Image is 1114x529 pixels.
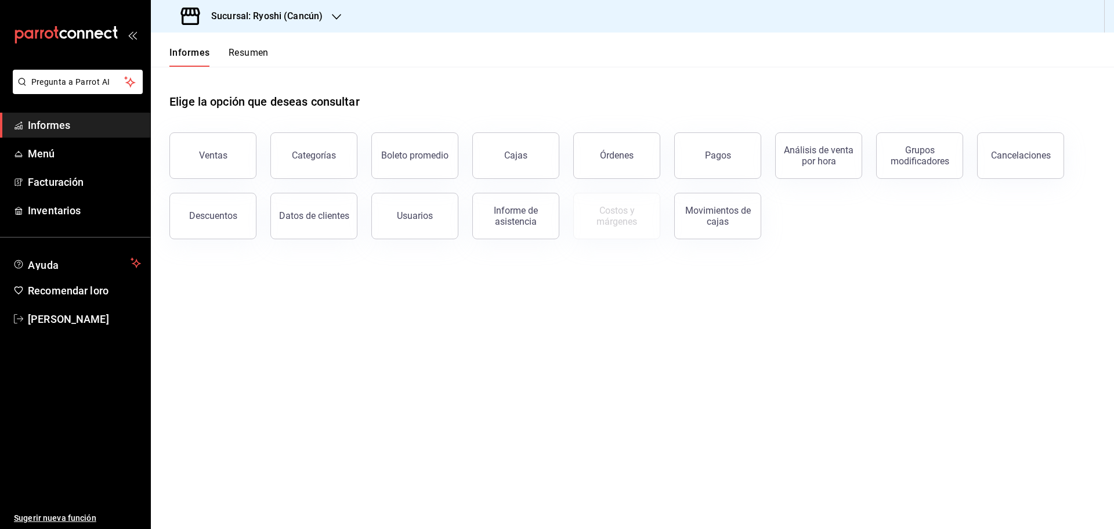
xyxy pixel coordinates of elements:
[600,150,634,161] font: Órdenes
[784,145,853,167] font: Análisis de venta por hora
[28,285,108,297] font: Recomendar loro
[381,150,449,161] font: Boleto promedio
[169,193,256,239] button: Descuentos
[705,150,731,161] font: Pagos
[991,150,1051,161] font: Cancelaciones
[270,132,357,179] button: Categorías
[13,70,143,94] button: Pregunta a Parrot AI
[28,147,55,160] font: Menú
[685,205,751,227] font: Movimientos de cajas
[876,132,963,179] button: Grupos modificadores
[573,193,660,239] button: Contrata inventarios para ver este informe
[292,150,336,161] font: Categorías
[977,132,1064,179] button: Cancelaciones
[775,132,862,179] button: Análisis de venta por hora
[472,132,559,179] button: Cajas
[14,513,96,523] font: Sugerir nueva función
[199,150,227,161] font: Ventas
[28,259,59,271] font: Ayuda
[169,46,269,67] div: pestañas de navegación
[472,193,559,239] button: Informe de asistencia
[28,313,109,325] font: [PERSON_NAME]
[28,119,70,131] font: Informes
[211,10,323,21] font: Sucursal: Ryoshi (Cancún)
[169,47,210,58] font: Informes
[229,47,269,58] font: Resumen
[573,132,660,179] button: Órdenes
[8,84,143,96] a: Pregunta a Parrot AI
[28,204,81,217] font: Inventarios
[674,132,761,179] button: Pagos
[891,145,949,167] font: Grupos modificadores
[397,210,433,221] font: Usuarios
[270,193,357,239] button: Datos de clientes
[28,176,84,188] font: Facturación
[371,193,458,239] button: Usuarios
[189,210,237,221] font: Descuentos
[504,150,527,161] font: Cajas
[31,77,110,87] font: Pregunta a Parrot AI
[371,132,458,179] button: Boleto promedio
[674,193,761,239] button: Movimientos de cajas
[169,132,256,179] button: Ventas
[128,30,137,39] button: abrir_cajón_menú
[494,205,538,227] font: Informe de asistencia
[596,205,637,227] font: Costos y márgenes
[279,210,349,221] font: Datos de clientes
[169,95,360,109] font: Elige la opción que deseas consultar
